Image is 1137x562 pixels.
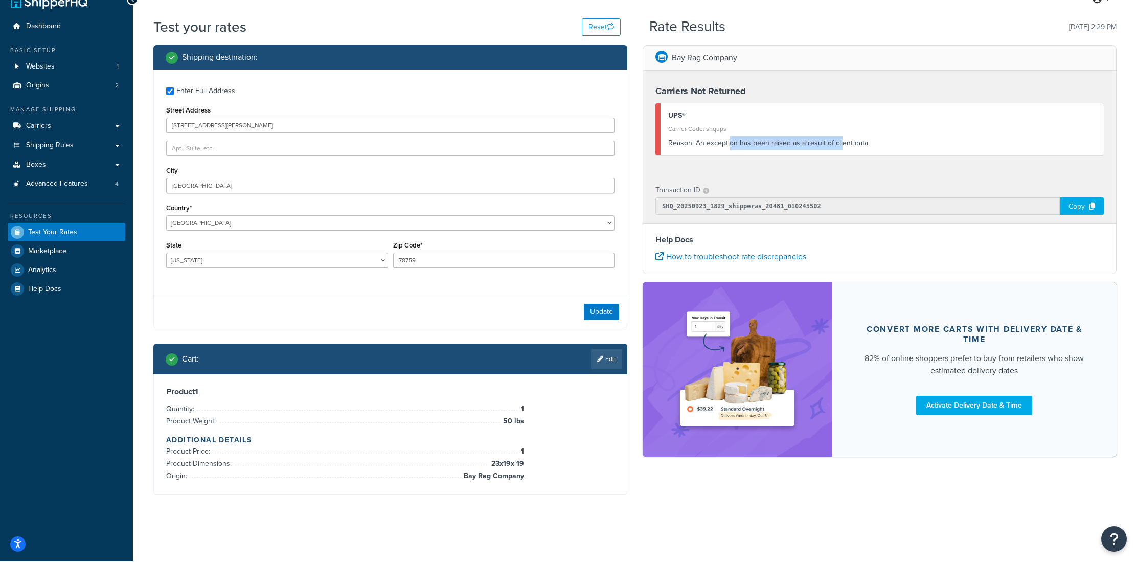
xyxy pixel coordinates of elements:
[673,298,801,441] img: feature-image-ddt-36eae7f7280da8017bfb280eaccd9c446f90b1fe08728e4019434db127062ab4.png
[8,17,125,36] a: Dashboard
[916,396,1032,415] a: Activate Delivery Date & Time
[668,122,1096,136] div: Carrier Code: shqups
[584,304,619,320] button: Update
[8,105,125,114] div: Manage Shipping
[8,155,125,174] a: Boxes
[166,446,213,457] span: Product Price:
[117,62,119,71] span: 1
[115,179,119,188] span: 4
[591,349,622,369] a: Edit
[1101,526,1127,552] button: Open Resource Center
[8,174,125,193] li: Advanced Features
[672,51,737,65] p: Bay Rag Company
[26,62,55,71] span: Websites
[8,46,125,55] div: Basic Setup
[166,106,211,114] label: Street Address
[8,117,125,136] a: Carriers
[582,18,621,36] button: Reset
[8,261,125,279] a: Analytics
[28,247,66,256] span: Marketplace
[655,251,806,262] a: How to troubleshoot rate discrepancies
[153,17,246,37] h1: Test your rates
[166,87,174,95] input: Enter Full Address
[8,223,125,241] a: Test Your Rates
[655,183,700,197] p: Transaction ID
[28,228,77,237] span: Test Your Rates
[8,242,125,260] a: Marketplace
[26,179,88,188] span: Advanced Features
[28,266,56,275] span: Analytics
[518,403,524,415] span: 1
[26,161,46,169] span: Boxes
[8,212,125,220] div: Resources
[461,470,524,482] span: Bay Rag Company
[668,136,1096,150] div: An exception has been raised as a result of client data.
[857,324,1092,345] div: Convert more carts with delivery date & time
[393,241,422,249] label: Zip Code*
[166,416,218,426] span: Product Weight:
[26,22,61,31] span: Dashboard
[8,136,125,155] a: Shipping Rules
[166,458,234,469] span: Product Dimensions:
[166,387,615,397] h3: Product 1
[1060,197,1104,215] div: Copy
[166,141,615,156] input: Apt., Suite, etc.
[655,84,746,98] strong: Carriers Not Returned
[8,280,125,298] a: Help Docs
[8,76,125,95] li: Origins
[166,403,197,414] span: Quantity:
[28,285,61,294] span: Help Docs
[182,354,199,364] h2: Cart :
[26,141,74,150] span: Shipping Rules
[655,234,1104,246] h4: Help Docs
[518,445,524,458] span: 1
[8,57,125,76] li: Websites
[26,122,51,130] span: Carriers
[649,19,725,35] h2: Rate Results
[668,138,694,148] span: Reason:
[176,84,235,98] div: Enter Full Address
[182,53,258,62] h2: Shipping destination :
[166,241,181,249] label: State
[489,458,524,470] span: 23 x 19 x 19
[8,174,125,193] a: Advanced Features4
[8,57,125,76] a: Websites1
[166,204,192,212] label: Country*
[166,470,190,481] span: Origin:
[26,81,49,90] span: Origins
[166,167,178,174] label: City
[1069,20,1117,34] p: [DATE] 2:29 PM
[115,81,119,90] span: 2
[501,415,524,428] span: 50 lbs
[668,108,1096,123] div: UPS®
[166,435,615,445] h4: Additional Details
[857,352,1092,377] div: 82% of online shoppers prefer to buy from retailers who show estimated delivery dates
[8,76,125,95] a: Origins2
